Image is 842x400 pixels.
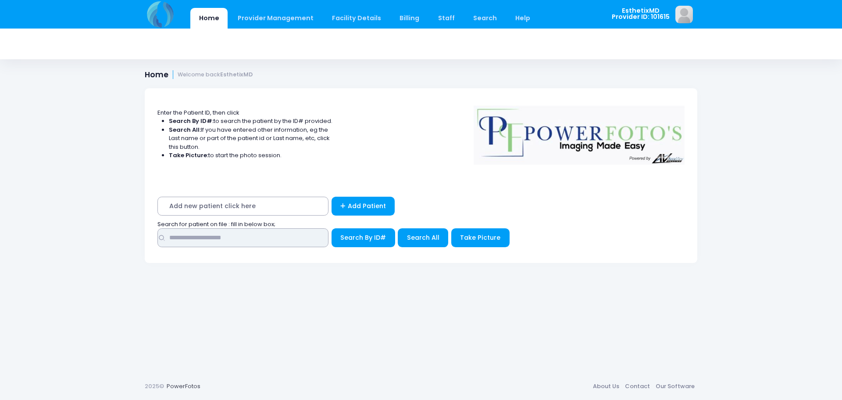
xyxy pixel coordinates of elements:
img: Logo [470,100,689,165]
a: Search [464,8,505,29]
button: Search All [398,228,448,247]
span: EsthetixMD Provider ID: 101615 [612,7,670,20]
button: Search By ID# [332,228,395,247]
span: Search for patient on file : fill in below box; [157,220,275,228]
span: Search By ID# [340,233,386,242]
strong: EsthetixMD [220,71,253,78]
span: Enter the Patient ID, then click [157,108,239,117]
a: Our Software [653,378,697,394]
span: Search All [407,233,439,242]
strong: Take Picture: [169,151,208,159]
li: to search the patient by the ID# provided. [169,117,333,126]
span: Take Picture [460,233,500,242]
span: Add new patient click here [157,197,328,216]
a: Facility Details [324,8,390,29]
a: Provider Management [229,8,322,29]
li: If you have entered other information, eg the Last name or part of the patient id or Last name, e... [169,126,333,151]
small: Welcome back [178,72,253,78]
strong: Search By ID#: [169,117,214,125]
a: About Us [590,378,622,394]
button: Take Picture [451,228,510,247]
li: to start the photo session. [169,151,333,160]
a: Contact [622,378,653,394]
img: image [675,6,693,23]
strong: Search All: [169,126,201,134]
span: 2025© [145,382,164,390]
a: Help [507,8,539,29]
a: Billing [391,8,428,29]
a: Staff [429,8,463,29]
a: PowerFotos [167,382,200,390]
a: Home [190,8,228,29]
h1: Home [145,70,253,79]
a: Add Patient [332,197,395,216]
